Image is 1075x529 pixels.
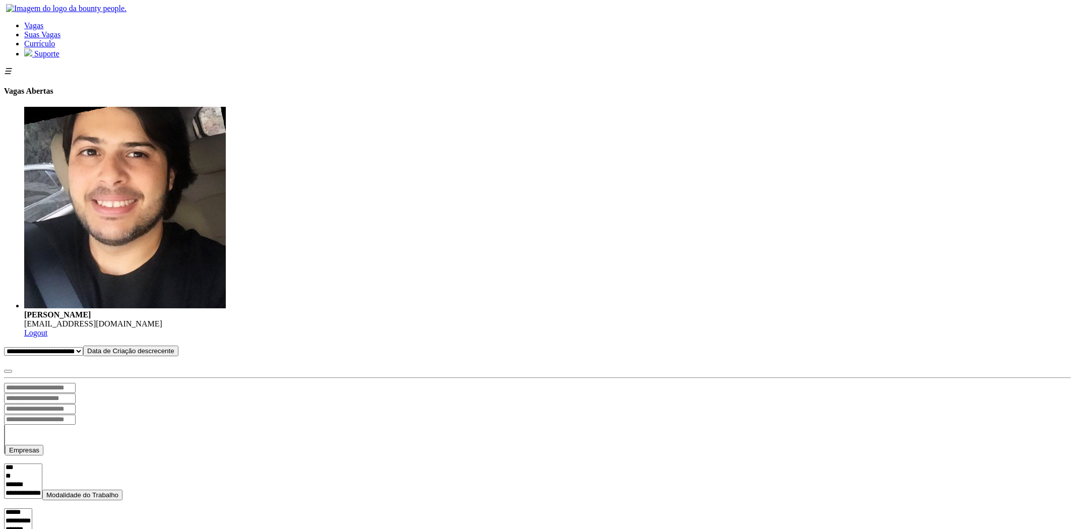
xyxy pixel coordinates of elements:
button: Empresas [5,445,43,455]
div: Modalidade do Trabalho [46,491,118,499]
a: Currículo [24,39,55,48]
a: Vagas [24,21,43,30]
i: ☰ [4,67,11,76]
a: Suporte [24,49,59,58]
button: Modalidade do Trabalho [42,490,122,500]
h4: Vagas Abertas [4,87,1071,96]
strong: [PERSON_NAME] [24,310,91,319]
span: Suporte [34,49,59,58]
div: Empresas [9,446,39,454]
a: Logout [24,328,47,337]
img: icon-support.svg [24,48,32,56]
img: Imagem do usuário no sistema. [24,107,226,308]
button: Data de Criação descrecente [83,346,178,356]
img: Imagem do logo da bounty people. [6,4,127,13]
div: Data de Criação descrecente [87,347,174,355]
a: Suas Vagas [24,30,60,39]
span: [EMAIL_ADDRESS][DOMAIN_NAME] [24,310,162,328]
